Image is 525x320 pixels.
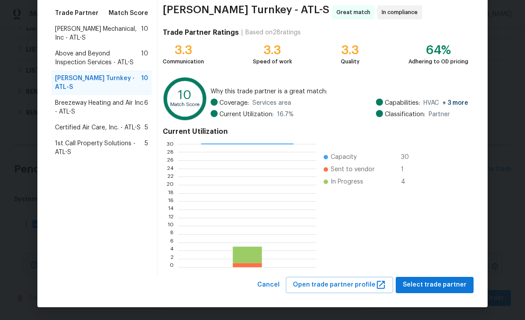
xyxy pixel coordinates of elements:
div: Communication [163,57,204,66]
text: 4 [170,248,174,253]
span: Capabilities: [385,99,420,107]
text: 6 [170,240,174,245]
span: [PERSON_NAME] Turnkey - ATL-S [55,74,141,92]
text: 10 [178,89,192,101]
span: Open trade partner profile [293,280,386,291]
span: Current Utilization: [219,110,273,119]
div: Speed of work [253,57,292,66]
text: 26 [167,158,174,163]
span: 6 [144,99,148,116]
div: | [239,28,245,37]
span: HVAC [423,99,468,107]
span: [PERSON_NAME] Mechanical, Inc - ATL-S [55,25,141,42]
span: 16.7 % [277,110,294,119]
span: Why this trade partner is a great match: [211,87,468,96]
span: 10 [141,74,148,92]
text: 22 [168,174,174,179]
span: 5 [145,139,148,157]
span: Match Score [109,9,148,18]
div: Based on 28 ratings [245,28,301,37]
div: Quality [341,57,360,66]
span: Sent to vendor [331,165,375,174]
button: Open trade partner profile [286,277,393,293]
span: Coverage: [219,99,249,107]
text: 28 [167,149,174,154]
span: Certified Air Care, Inc. - ATL-S [55,123,141,132]
div: 3.3 [163,46,204,55]
button: Cancel [254,277,283,293]
span: Great match [336,8,374,17]
span: 10 [141,25,148,42]
span: 30 [401,153,415,162]
span: Breezeway Heating and Air Inc - ATL-S [55,99,144,116]
div: 3.3 [253,46,292,55]
span: Trade Partner [55,9,98,18]
text: 18 [168,191,174,196]
span: Above and Beyond Inspection Services - ATL-S [55,49,141,67]
text: 0 [170,265,174,270]
span: [PERSON_NAME] Turnkey - ATL-S [163,5,329,19]
button: Select trade partner [396,277,474,293]
div: 64% [408,46,468,55]
text: 8 [170,232,174,237]
span: 4 [401,177,415,186]
span: Cancel [257,280,280,291]
h4: Current Utilization [163,127,468,136]
text: 10 [168,223,174,228]
span: 5 [145,123,148,132]
h4: Trade Partner Ratings [163,28,239,37]
span: Partner [429,110,450,119]
span: Classification: [385,110,425,119]
span: + 3 more [442,100,468,106]
text: 16 [168,199,174,204]
text: 14 [168,207,174,212]
text: Match Score [170,102,200,107]
text: 2 [171,256,174,261]
text: 20 [167,182,174,188]
text: 12 [168,215,174,221]
span: In Progress [331,177,363,186]
span: Services area [252,99,291,107]
div: 3.3 [341,46,360,55]
span: Select trade partner [403,280,467,291]
text: 24 [167,166,174,171]
text: 30 [167,141,174,147]
div: Adhering to OD pricing [408,57,468,66]
span: Capacity [331,153,357,162]
span: 10 [141,49,148,67]
span: 1st Call Property Solutions - ATL-S [55,139,145,157]
span: In compliance [382,8,421,17]
span: 1 [401,165,415,174]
